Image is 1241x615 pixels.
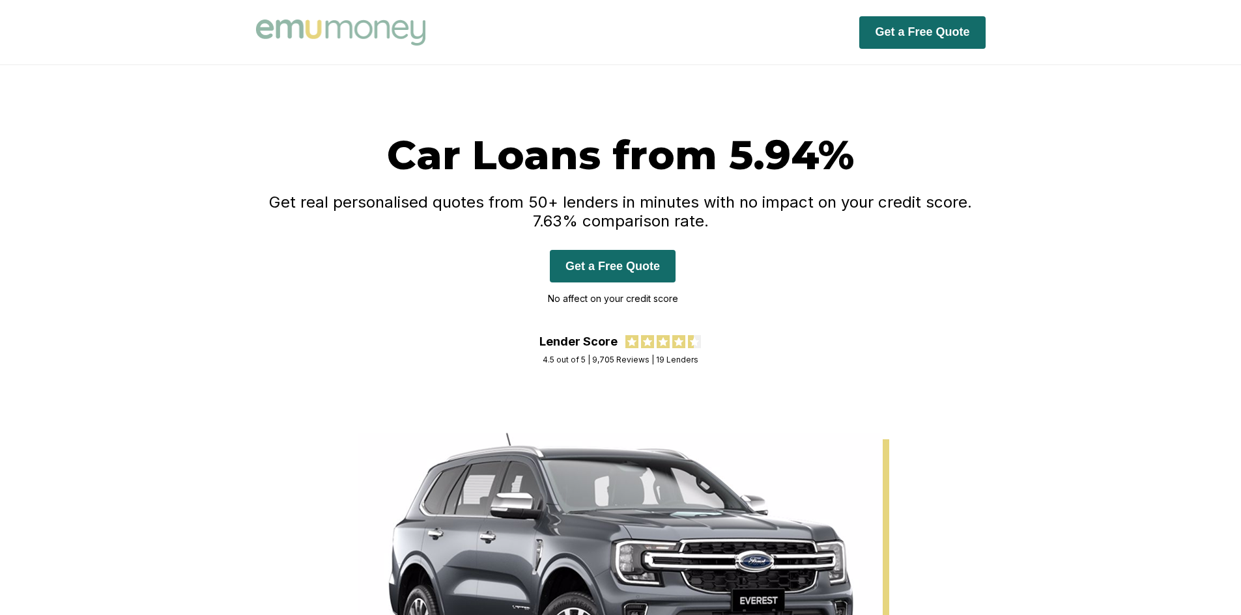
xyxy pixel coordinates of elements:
[550,250,676,282] button: Get a Free Quote
[256,193,986,230] h4: Get real personalised quotes from 50+ lenders in minutes with no impact on your credit score. 7.6...
[859,25,985,38] a: Get a Free Quote
[256,130,986,180] h1: Car Loans from 5.94%
[625,335,638,348] img: review star
[539,335,618,348] div: Lender Score
[657,335,670,348] img: review star
[550,259,676,273] a: Get a Free Quote
[256,20,425,46] img: Emu Money logo
[641,335,654,348] img: review star
[688,335,701,348] img: review star
[543,355,698,364] div: 4.5 out of 5 | 9,705 Reviews | 19 Lenders
[859,16,985,49] button: Get a Free Quote
[548,289,678,308] p: No affect on your credit score
[672,335,685,348] img: review star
